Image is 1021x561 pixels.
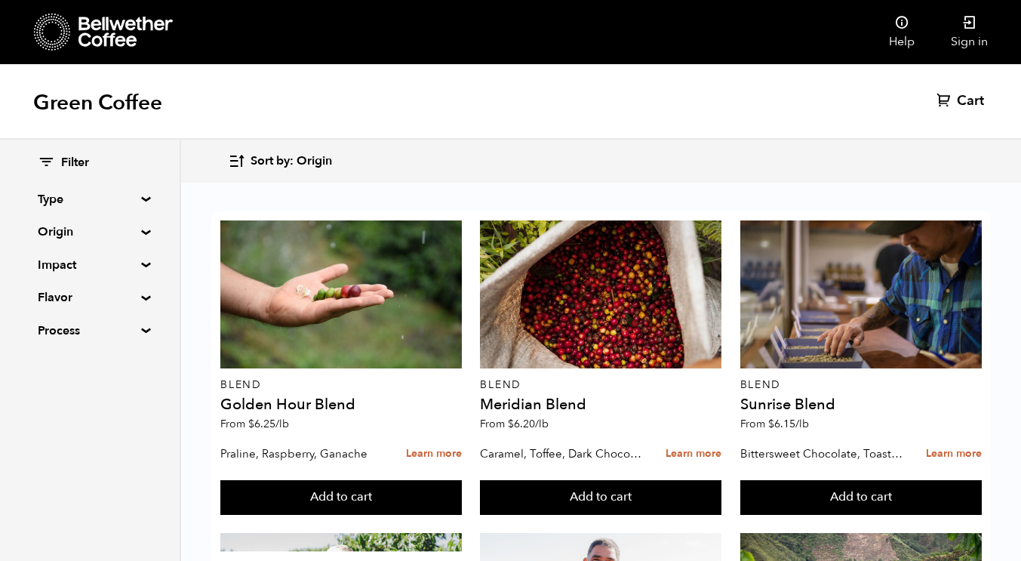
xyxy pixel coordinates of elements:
[926,438,982,470] a: Learn more
[406,438,462,470] a: Learn more
[275,417,289,431] span: /lb
[768,417,809,431] bdi: 6.15
[33,89,162,116] h1: Green Coffee
[480,417,549,431] span: From
[61,155,89,171] span: Filter
[795,417,809,431] span: /lb
[38,190,142,208] summary: Type
[480,397,721,412] h4: Meridian Blend
[228,143,332,179] button: Sort by: Origin
[220,442,385,465] p: Praline, Raspberry, Ganache
[740,380,982,390] p: Blend
[480,380,721,390] p: Blend
[38,288,142,307] summary: Flavor
[248,417,289,431] bdi: 6.25
[666,438,721,470] a: Learn more
[936,92,988,110] a: Cart
[508,417,549,431] bdi: 6.20
[38,223,142,241] summary: Origin
[220,417,289,431] span: From
[38,322,142,340] summary: Process
[508,417,514,431] span: $
[220,397,462,412] h4: Golden Hour Blend
[38,256,142,274] summary: Impact
[740,480,982,515] button: Add to cart
[220,480,462,515] button: Add to cart
[740,442,905,465] p: Bittersweet Chocolate, Toasted Marshmallow, Candied Orange, Praline
[220,380,462,390] p: Blend
[768,417,774,431] span: $
[248,417,254,431] span: $
[957,92,984,110] span: Cart
[740,417,809,431] span: From
[251,153,332,170] span: Sort by: Origin
[480,480,721,515] button: Add to cart
[535,417,549,431] span: /lb
[740,397,982,412] h4: Sunrise Blend
[480,442,644,465] p: Caramel, Toffee, Dark Chocolate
